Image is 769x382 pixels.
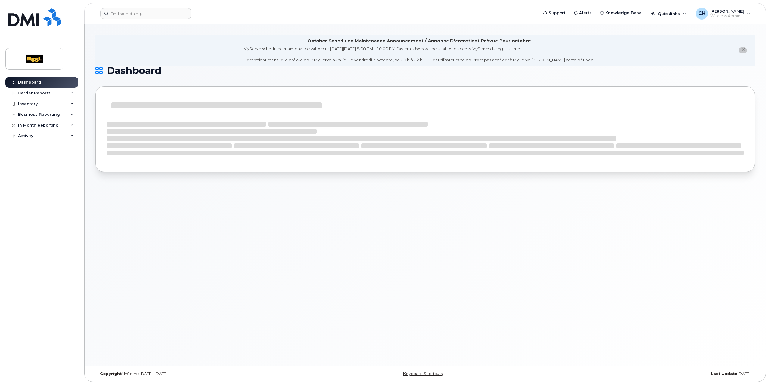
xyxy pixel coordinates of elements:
[95,371,315,376] div: MyServe [DATE]–[DATE]
[711,371,737,376] strong: Last Update
[535,371,755,376] div: [DATE]
[244,46,594,63] div: MyServe scheduled maintenance will occur [DATE][DATE] 8:00 PM - 10:00 PM Eastern. Users will be u...
[739,47,747,53] button: close notification
[403,371,443,376] a: Keyboard Shortcuts
[100,371,122,376] strong: Copyright
[107,66,161,75] span: Dashboard
[307,38,531,44] div: October Scheduled Maintenance Announcement / Annonce D'entretient Prévue Pour octobre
